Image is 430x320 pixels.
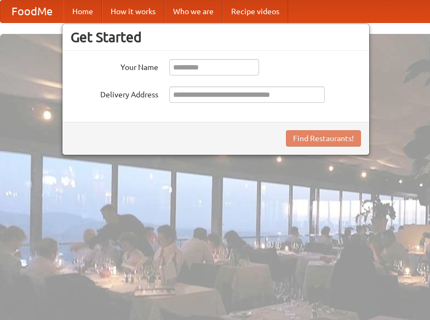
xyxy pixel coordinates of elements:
[102,1,164,22] a: How it works
[71,86,158,100] label: Delivery Address
[71,29,361,45] h3: Get Started
[64,1,102,22] a: Home
[1,1,64,22] a: FoodMe
[71,59,158,73] label: Your Name
[164,1,222,22] a: Who we are
[286,130,361,147] button: Find Restaurants!
[222,1,288,22] a: Recipe videos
